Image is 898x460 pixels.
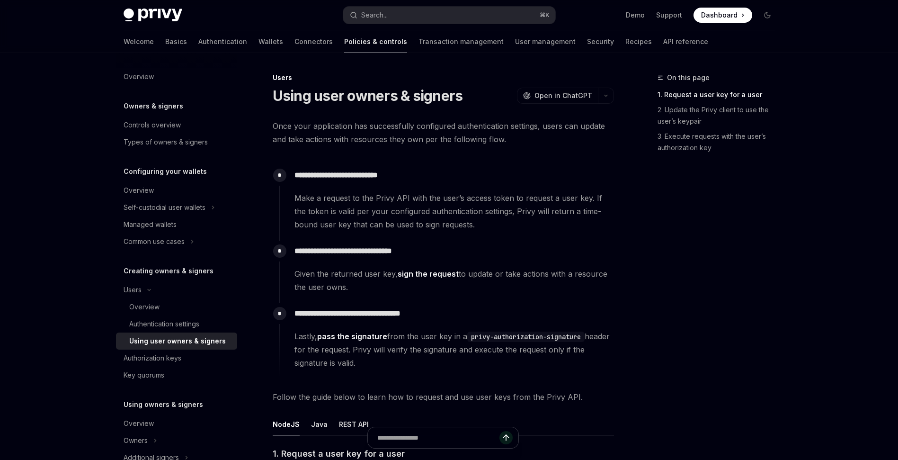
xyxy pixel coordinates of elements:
a: Basics [165,30,187,53]
div: Overview [129,301,160,313]
a: API reference [663,30,708,53]
span: Dashboard [701,10,738,20]
div: Common use cases [124,236,185,247]
a: Overview [116,68,237,85]
span: Follow the guide below to learn how to request and use user keys from the Privy API. [273,390,614,404]
a: Support [656,10,682,20]
a: Key quorums [116,367,237,384]
button: Java [311,413,328,435]
a: pass the signature [317,332,387,342]
div: Overview [124,185,154,196]
h5: Configuring your wallets [124,166,207,177]
div: Controls overview [124,119,181,131]
div: Using user owners & signers [129,335,226,347]
a: Demo [626,10,645,20]
a: Overview [116,415,237,432]
a: Dashboard [694,8,752,23]
h5: Owners & signers [124,100,183,112]
h1: Using user owners & signers [273,87,463,104]
button: Open in ChatGPT [517,88,598,104]
a: Authentication settings [116,316,237,333]
button: Send message [499,431,513,444]
div: Key quorums [124,370,164,381]
a: Authentication [198,30,247,53]
div: Owners [124,435,148,446]
div: Users [273,73,614,82]
code: privy-authorization-signature [467,332,585,342]
span: On this page [667,72,710,83]
span: Given the returned user key, to update or take actions with a resource the user owns. [294,267,613,294]
div: Overview [124,418,154,429]
a: Policies & controls [344,30,407,53]
img: dark logo [124,9,182,22]
div: Authentication settings [129,318,199,330]
span: Open in ChatGPT [534,91,592,100]
a: Overview [116,298,237,316]
a: Using user owners & signers [116,333,237,350]
a: Welcome [124,30,154,53]
span: Lastly, from the user key in a header for the request. Privy will verify the signature and execut... [294,330,613,370]
div: Authorization keys [124,352,181,364]
div: Search... [361,9,388,21]
button: REST API [339,413,369,435]
a: Types of owners & signers [116,134,237,151]
a: User management [515,30,576,53]
a: Recipes [625,30,652,53]
div: Users [124,284,142,296]
a: Controls overview [116,117,237,134]
button: NodeJS [273,413,300,435]
h5: Using owners & signers [124,399,203,410]
a: 2. Update the Privy client to use the user’s keypair [658,102,782,129]
div: Self-custodial user wallets [124,202,205,213]
div: Overview [124,71,154,82]
h5: Creating owners & signers [124,265,213,277]
span: ⌘ K [540,11,550,19]
a: 1. Request a user key for a user [658,87,782,102]
div: Types of owners & signers [124,136,208,148]
a: sign the request [398,269,459,279]
a: Managed wallets [116,216,237,233]
a: 3. Execute requests with the user’s authorization key [658,129,782,155]
button: Toggle dark mode [760,8,775,23]
a: Authorization keys [116,350,237,367]
button: Search...⌘K [343,7,555,24]
a: Transaction management [418,30,504,53]
a: Wallets [258,30,283,53]
a: Overview [116,182,237,199]
a: Security [587,30,614,53]
span: Make a request to the Privy API with the user’s access token to request a user key. If the token ... [294,191,613,231]
span: Once your application has successfully configured authentication settings, users can update and t... [273,119,614,146]
div: Managed wallets [124,219,177,230]
a: Connectors [294,30,333,53]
